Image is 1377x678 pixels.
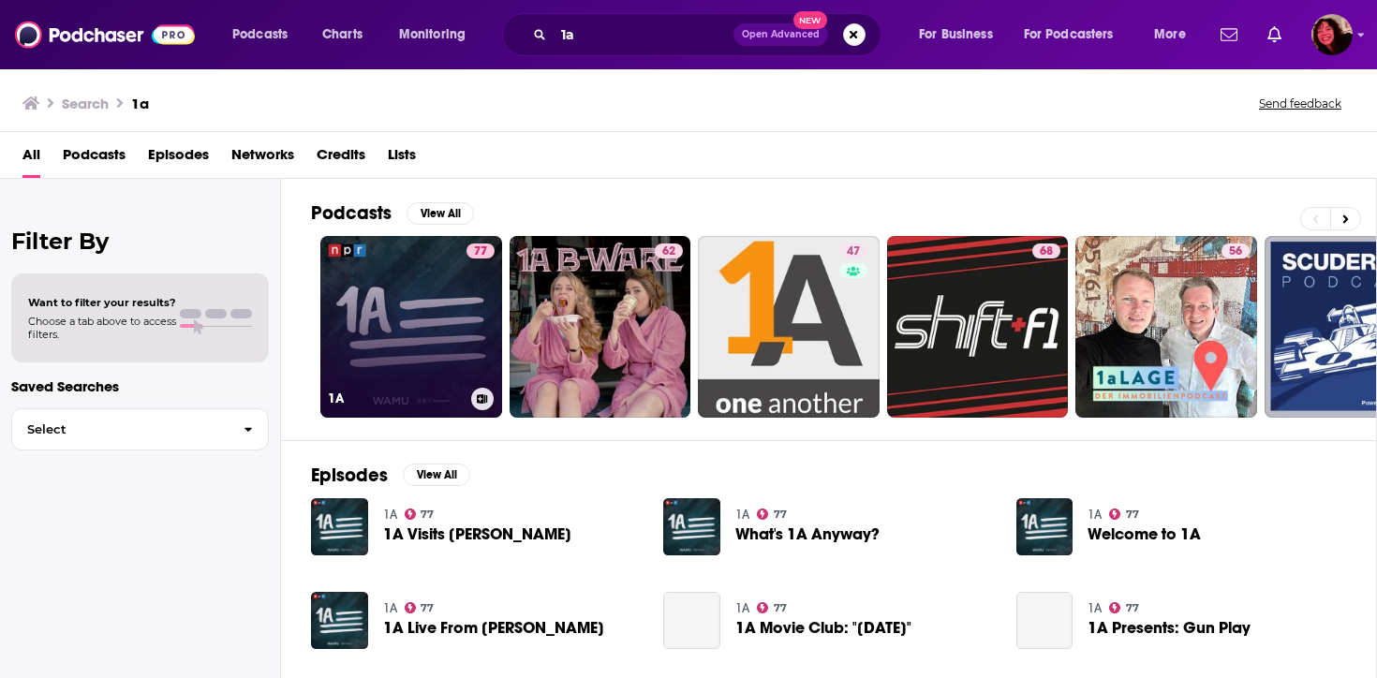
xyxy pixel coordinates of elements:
[919,22,993,48] span: For Business
[1016,592,1073,649] a: 1A Presents: Gun Play
[22,140,40,178] a: All
[405,602,435,613] a: 77
[322,22,363,48] span: Charts
[383,600,397,616] a: 1A
[388,140,416,178] a: Lists
[774,604,787,612] span: 77
[1229,243,1242,261] span: 56
[774,510,787,519] span: 77
[1311,14,1353,55] img: User Profile
[663,592,720,649] a: 1A Movie Club: "Tuesday"
[311,464,388,487] h2: Episodes
[1109,602,1139,613] a: 77
[1024,22,1114,48] span: For Podcasters
[1260,19,1289,51] a: Show notifications dropdown
[1109,508,1139,520] a: 77
[311,592,368,649] img: 1A Live From CPAC
[474,243,487,261] span: 77
[1088,507,1102,523] a: 1A
[735,526,880,542] a: What's 1A Anyway?
[403,464,470,486] button: View All
[510,236,691,418] a: 62
[839,243,867,258] a: 47
[735,620,911,636] span: 1A Movie Club: "[DATE]"
[15,17,195,52] img: Podchaser - Follow, Share and Rate Podcasts
[383,620,604,636] span: 1A Live From [PERSON_NAME]
[1253,96,1347,111] button: Send feedback
[328,391,464,406] h3: 1A
[231,140,294,178] a: Networks
[28,315,176,341] span: Choose a tab above to access filters.
[662,243,675,261] span: 62
[757,602,787,613] a: 77
[655,243,683,258] a: 62
[735,620,911,636] a: 1A Movie Club: "Tuesday"
[311,464,470,487] a: EpisodesView All
[383,526,571,542] span: 1A Visits [PERSON_NAME]
[148,140,209,178] a: Episodes
[311,498,368,555] img: 1A Visits CPAC
[466,243,495,258] a: 77
[317,140,365,178] a: Credits
[793,11,827,29] span: New
[1016,498,1073,555] img: Welcome to 1A
[311,201,392,225] h2: Podcasts
[1141,20,1209,50] button: open menu
[735,600,749,616] a: 1A
[383,526,571,542] a: 1A Visits CPAC
[735,507,749,523] a: 1A
[1222,243,1250,258] a: 56
[62,95,109,112] h3: Search
[1040,243,1053,261] span: 68
[311,201,474,225] a: PodcastsView All
[906,20,1016,50] button: open menu
[131,95,149,112] h3: 1a
[847,243,860,261] span: 47
[1088,526,1201,542] a: Welcome to 1A
[663,498,720,555] img: What's 1A Anyway?
[1032,243,1060,258] a: 68
[407,202,474,225] button: View All
[11,228,269,255] h2: Filter By
[12,423,229,435] span: Select
[520,13,899,56] div: Search podcasts, credits, & more...
[1311,14,1353,55] button: Show profile menu
[28,296,176,309] span: Want to filter your results?
[1126,604,1139,612] span: 77
[1154,22,1186,48] span: More
[1213,19,1245,51] a: Show notifications dropdown
[1088,620,1251,636] a: 1A Presents: Gun Play
[232,22,288,48] span: Podcasts
[554,20,733,50] input: Search podcasts, credits, & more...
[757,508,787,520] a: 77
[63,140,126,178] a: Podcasts
[386,20,490,50] button: open menu
[421,510,434,519] span: 77
[11,408,269,450] button: Select
[1012,20,1141,50] button: open menu
[310,20,374,50] a: Charts
[405,508,435,520] a: 77
[399,22,466,48] span: Monitoring
[421,604,434,612] span: 77
[1126,510,1139,519] span: 77
[742,30,820,39] span: Open Advanced
[219,20,312,50] button: open menu
[887,236,1069,418] a: 68
[1088,600,1102,616] a: 1A
[698,236,880,418] a: 47
[383,507,397,523] a: 1A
